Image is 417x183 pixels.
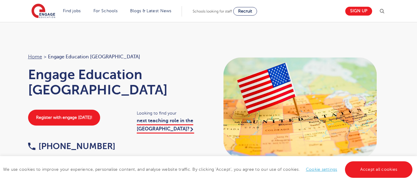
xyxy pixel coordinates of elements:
[28,54,42,60] a: Home
[238,9,252,13] span: Recruit
[137,110,202,117] span: Looking to find your
[130,9,172,13] a: Blogs & Latest News
[28,110,100,126] a: Register with engage [DATE]!
[63,9,81,13] a: Find jobs
[93,9,118,13] a: For Schools
[3,167,414,172] span: We use cookies to improve your experience, personalise content, and analyse website traffic. By c...
[31,4,55,19] img: Engage Education
[306,167,337,172] a: Cookie settings
[345,161,413,178] a: Accept all cookies
[28,67,203,97] h1: Engage Education [GEOGRAPHIC_DATA]
[28,141,115,151] a: [PHONE_NUMBER]
[44,54,46,60] span: >
[28,53,203,61] nav: breadcrumb
[233,7,257,16] a: Recruit
[137,118,194,133] a: next teaching role in the [GEOGRAPHIC_DATA]?
[193,9,232,13] span: Schools looking for staff
[345,7,372,16] a: Sign up
[48,53,140,61] span: Engage Education [GEOGRAPHIC_DATA]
